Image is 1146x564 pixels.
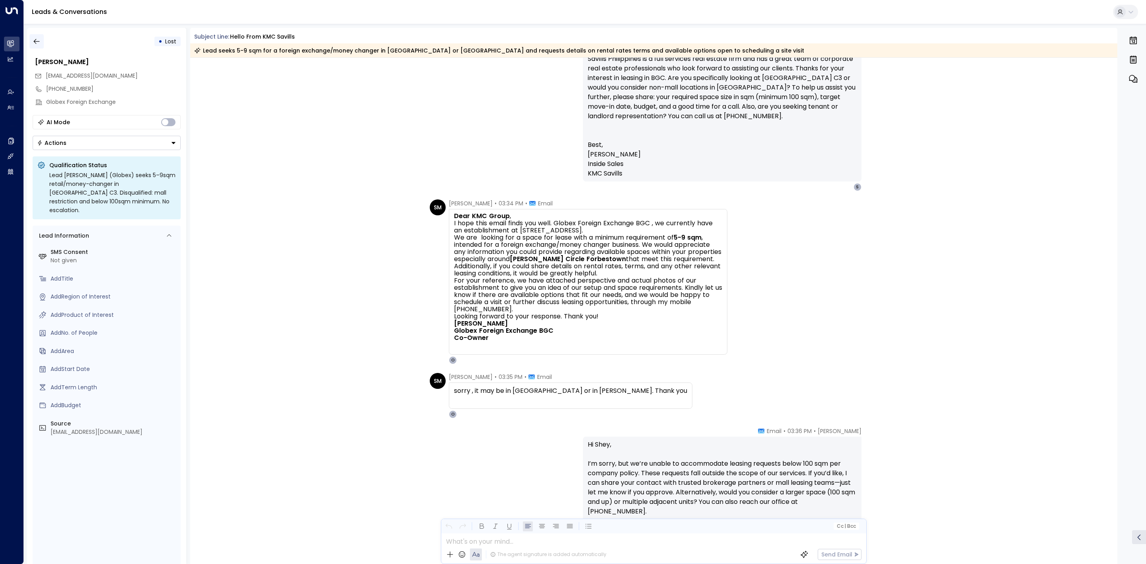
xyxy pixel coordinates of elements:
div: Button group with a nested menu [33,136,181,150]
p: , [454,213,722,220]
p: I hope this email finds you well. Globex Foreign Exchange BGC , we currently have an establishmen... [454,220,722,234]
div: O [449,356,457,364]
span: KMC Savills [588,169,622,178]
p: Qualification Status [49,161,176,169]
span: sheymyu@gmail.com [46,72,138,80]
div: [EMAIL_ADDRESS][DOMAIN_NAME] [51,428,177,436]
div: AddProduct of Interest [51,311,177,319]
span: 03:34 PM [499,199,523,207]
span: • [495,373,497,381]
div: S [854,183,861,191]
span: Email [537,373,552,381]
button: Redo [458,521,468,531]
span: Best, [588,140,603,150]
span: 03:36 PM [787,427,812,435]
span: Cc Bcc [836,523,856,529]
div: Lead seeks 5-9 sqm for a foreign exchange/money changer in [GEOGRAPHIC_DATA] or [GEOGRAPHIC_DATA]... [194,47,804,55]
div: SM [430,373,446,389]
p: For your reference, we have attached perspective and actual photos of our establishment to give y... [454,277,722,313]
span: 03:35 PM [499,373,522,381]
span: Email [538,199,553,207]
p: Looking forward to your response. Thank you! [454,313,722,320]
span: • [495,199,497,207]
span: [PERSON_NAME] [818,427,861,435]
p: We are looking for a space for lease with a minimum requirement of , intended for a foreign excha... [454,234,722,277]
button: Actions [33,136,181,150]
div: • [158,34,162,49]
span: Inside Sales [588,159,624,169]
div: AddNo. of People [51,329,177,337]
a: Leads & Conversations [32,7,107,16]
span: Email [767,427,782,435]
div: O [449,410,457,418]
span: | [844,523,846,529]
span: [EMAIL_ADDRESS][DOMAIN_NAME] [46,72,138,80]
button: Cc|Bcc [833,523,859,530]
p: Hi Shey, I’m sorry, but we’re unable to accommodate leasing requests below 100 sqm per company po... [588,440,857,545]
div: AddStart Date [51,365,177,373]
span: Subject Line: [194,33,229,41]
div: Not given [51,256,177,265]
div: Hello from KMC Savills [230,33,295,41]
label: SMS Consent [51,248,177,256]
label: Source [51,420,177,428]
img: 78_headshot.jpg [865,427,881,443]
div: The agent signature is added automatically [490,551,606,558]
span: • [525,199,527,207]
span: [PERSON_NAME] [449,373,493,381]
div: AddRegion of Interest [51,293,177,301]
p: Hi Shey, Savills Philippines is a full services real estate firm and has a great team of corporat... [588,35,857,131]
span: Dear KMC Group [454,213,510,220]
div: sorry , it may be in [GEOGRAPHIC_DATA] or in [PERSON_NAME]. Thank you [454,386,687,396]
div: AddTitle [51,275,177,283]
b: Globex Foreign Exchange BGC [454,326,554,335]
div: Globex Foreign Exchange [46,98,181,106]
span: Lost [165,37,176,45]
div: SM [430,199,446,215]
b: [PERSON_NAME] [454,319,508,328]
div: Lead Information [36,232,89,240]
b: Co-Owner [454,333,489,342]
div: Lead [PERSON_NAME] (Globex) seeks 5–9sqm retail/money-changer in [GEOGRAPHIC_DATA] C3. Disqualifi... [49,171,176,215]
div: [PHONE_NUMBER] [46,85,181,93]
button: Undo [444,521,454,531]
b: [PERSON_NAME] Circle Forbestown [510,254,626,263]
b: 5-9 sqm [674,233,702,242]
div: AddTerm Length [51,383,177,392]
span: • [783,427,785,435]
div: AddArea [51,347,177,355]
span: [PERSON_NAME] [449,199,493,207]
span: [PERSON_NAME] [588,150,641,159]
div: AI Mode [47,118,70,126]
span: • [814,427,816,435]
span: • [524,373,526,381]
div: AddBudget [51,401,177,410]
div: [PERSON_NAME] [35,57,181,67]
div: Actions [37,139,66,146]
